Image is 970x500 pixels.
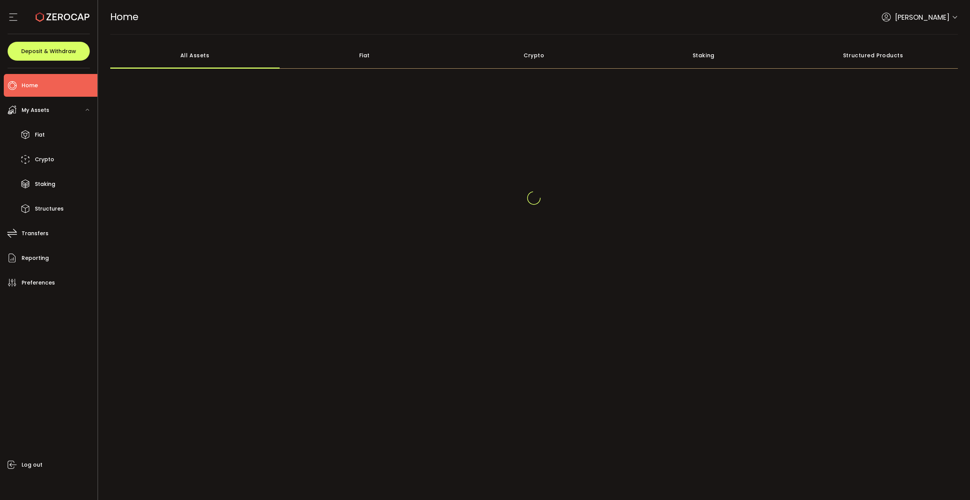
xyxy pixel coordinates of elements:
[35,203,64,214] span: Structures
[789,42,958,69] div: Structured Products
[22,459,42,470] span: Log out
[35,129,45,140] span: Fiat
[22,80,38,91] span: Home
[22,277,55,288] span: Preferences
[35,179,55,190] span: Staking
[110,42,280,69] div: All Assets
[895,12,950,22] span: [PERSON_NAME]
[22,253,49,264] span: Reporting
[280,42,449,69] div: Fiat
[110,10,138,24] span: Home
[21,49,76,54] span: Deposit & Withdraw
[22,105,49,116] span: My Assets
[35,154,54,165] span: Crypto
[449,42,619,69] div: Crypto
[619,42,789,69] div: Staking
[22,228,48,239] span: Transfers
[8,42,90,61] button: Deposit & Withdraw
